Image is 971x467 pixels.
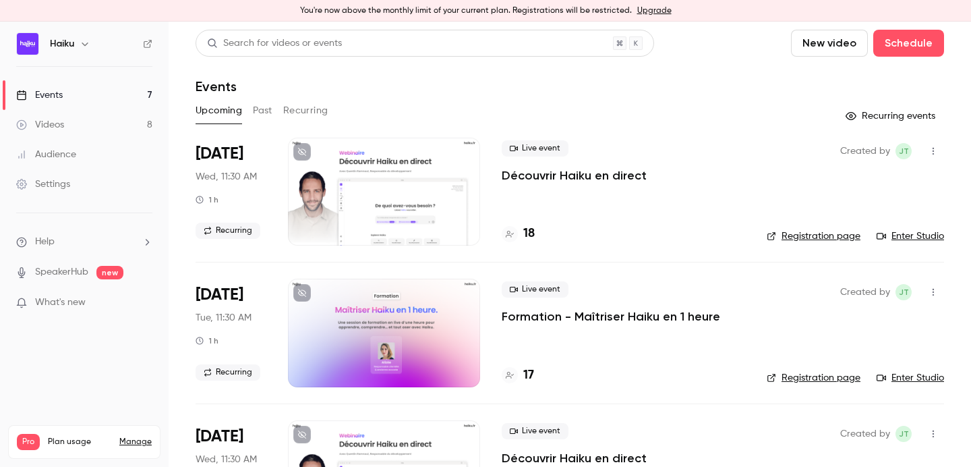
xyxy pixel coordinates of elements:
[196,364,260,381] span: Recurring
[523,225,535,243] h4: 18
[899,426,909,442] span: jT
[502,308,720,325] a: Formation - Maîtriser Haiku en 1 heure
[502,225,535,243] a: 18
[196,143,243,165] span: [DATE]
[767,371,860,385] a: Registration page
[283,100,328,121] button: Recurring
[196,426,243,447] span: [DATE]
[877,371,944,385] a: Enter Studio
[196,279,266,387] div: Sep 23 Tue, 11:30 AM (Europe/Paris)
[196,194,218,205] div: 1 h
[840,143,890,159] span: Created by
[502,450,647,466] a: Découvrir Haiku en direct
[35,296,86,310] span: What's new
[502,366,534,385] a: 17
[899,143,909,159] span: jT
[502,423,568,439] span: Live event
[523,366,534,385] h4: 17
[17,33,38,55] img: Haiku
[50,37,74,51] h6: Haiku
[196,335,218,346] div: 1 h
[16,235,152,249] li: help-dropdown-opener
[767,229,860,243] a: Registration page
[196,138,266,246] div: Sep 17 Wed, 11:30 AM (Europe/Paris)
[196,78,237,94] h1: Events
[35,265,88,279] a: SpeakerHub
[895,143,912,159] span: jean Touzet
[791,30,868,57] button: New video
[119,437,152,447] a: Manage
[840,426,890,442] span: Created by
[196,223,260,239] span: Recurring
[207,36,342,51] div: Search for videos or events
[196,170,257,184] span: Wed, 11:30 AM
[16,148,76,161] div: Audience
[637,5,672,16] a: Upgrade
[35,235,55,249] span: Help
[196,100,242,121] button: Upcoming
[48,437,111,447] span: Plan usage
[17,434,40,450] span: Pro
[895,426,912,442] span: jean Touzet
[196,453,257,466] span: Wed, 11:30 AM
[895,284,912,300] span: jean Touzet
[16,118,64,132] div: Videos
[502,140,568,157] span: Live event
[873,30,944,57] button: Schedule
[196,284,243,306] span: [DATE]
[840,105,944,127] button: Recurring events
[196,311,252,325] span: Tue, 11:30 AM
[877,229,944,243] a: Enter Studio
[502,167,647,184] a: Découvrir Haiku en direct
[502,281,568,298] span: Live event
[16,177,70,191] div: Settings
[16,88,63,102] div: Events
[840,284,890,300] span: Created by
[253,100,272,121] button: Past
[96,266,123,279] span: new
[899,284,909,300] span: jT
